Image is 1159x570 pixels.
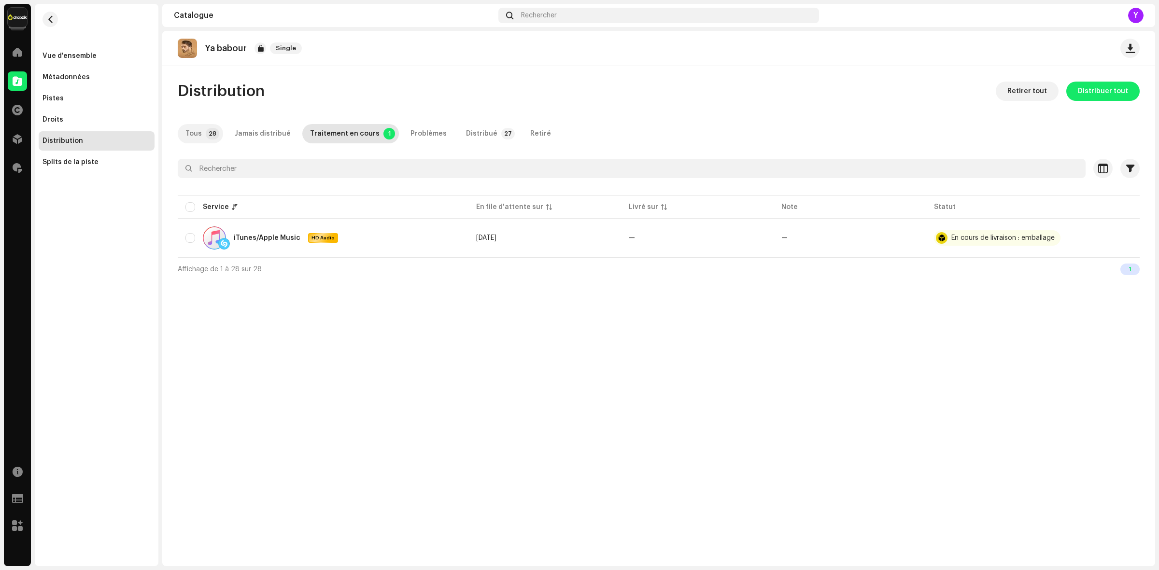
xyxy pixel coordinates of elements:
[781,235,788,241] re-a-table-badge: —
[530,124,551,143] div: Retiré
[383,128,395,139] p-badge: 1
[234,235,300,241] div: iTunes/Apple Music
[1128,8,1144,23] div: Y
[476,235,496,241] span: 7 oct. 2025
[1078,82,1128,101] span: Distribuer tout
[309,235,337,241] span: HD Audio
[410,124,447,143] div: Problèmes
[629,235,635,241] span: —
[39,68,155,87] re-m-nav-item: Métadonnées
[466,124,497,143] div: Distribué
[42,73,90,81] div: Métadonnées
[629,202,658,212] div: Livré sur
[270,42,302,54] span: Single
[235,124,291,143] div: Jamais distribué
[185,124,202,143] div: Tous
[174,12,495,19] div: Catalogue
[205,43,247,54] p: Ya babour
[42,158,99,166] div: Splits de la piste
[476,202,543,212] div: En file d'attente sur
[39,110,155,129] re-m-nav-item: Droits
[178,266,262,273] span: Affichage de 1 à 28 sur 28
[39,131,155,151] re-m-nav-item: Distribution
[42,95,64,102] div: Pistes
[521,12,557,19] span: Rechercher
[42,116,63,124] div: Droits
[1007,82,1047,101] span: Retirer tout
[996,82,1059,101] button: Retirer tout
[206,128,219,139] p-badge: 28
[1066,82,1140,101] button: Distribuer tout
[1120,264,1140,275] div: 1
[203,202,229,212] div: Service
[42,137,83,145] div: Distribution
[178,82,265,101] span: Distribution
[178,159,1086,178] input: Rechercher
[178,39,197,58] img: c1d59f67-ac04-47e7-99c9-40939d75a28e
[310,124,380,143] div: Traitement en cours
[39,153,155,172] re-m-nav-item: Splits de la piste
[42,52,97,60] div: Vue d'ensemble
[8,8,27,27] img: 6b198820-6d9f-4d8e-bd7e-78ab9e57ca24
[39,89,155,108] re-m-nav-item: Pistes
[501,128,515,139] p-badge: 27
[951,235,1055,241] div: En cours de livraison : emballage
[39,46,155,66] re-m-nav-item: Vue d'ensemble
